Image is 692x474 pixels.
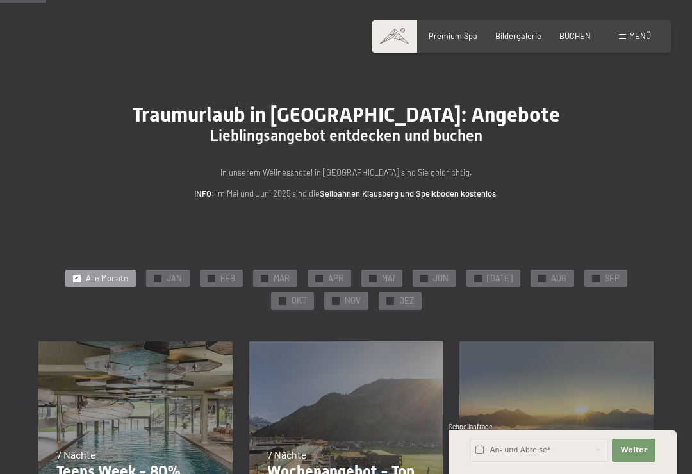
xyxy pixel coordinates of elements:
p: : Im Mai und Juni 2025 sind die . [90,187,602,200]
span: ✓ [475,275,480,282]
span: ✓ [593,275,598,282]
button: Weiter [612,439,655,462]
span: APR [328,273,343,284]
span: NOV [345,295,361,307]
span: 7 Nächte [56,448,96,461]
span: DEZ [399,295,414,307]
span: ✓ [74,275,79,282]
span: Weiter [620,445,647,455]
strong: Seilbahnen Klausberg und Speikboden kostenlos [320,188,496,199]
span: AUG [551,273,566,284]
span: Alle Monate [86,273,128,284]
a: BUCHEN [559,31,591,41]
span: Menü [629,31,651,41]
span: [DATE] [487,273,513,284]
span: ✓ [333,298,338,305]
span: SEP [605,273,620,284]
span: ✓ [280,298,284,305]
a: Bildergalerie [495,31,541,41]
span: Schnellanfrage [449,423,493,430]
span: ✓ [209,275,213,282]
span: Lieblingsangebot entdecken und buchen [210,127,482,145]
span: MAI [382,273,395,284]
span: ✓ [540,275,544,282]
span: ✓ [370,275,375,282]
span: 7 Nächte [267,448,307,461]
a: Premium Spa [429,31,477,41]
span: Traumurlaub in [GEOGRAPHIC_DATA]: Angebote [133,102,560,127]
span: JAN [167,273,182,284]
strong: INFO [194,188,211,199]
span: ✓ [155,275,160,282]
span: JUN [433,273,449,284]
p: In unserem Wellnesshotel in [GEOGRAPHIC_DATA] sind Sie goldrichtig. [90,166,602,179]
span: ✓ [422,275,426,282]
span: OKT [292,295,306,307]
span: ✓ [388,298,392,305]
